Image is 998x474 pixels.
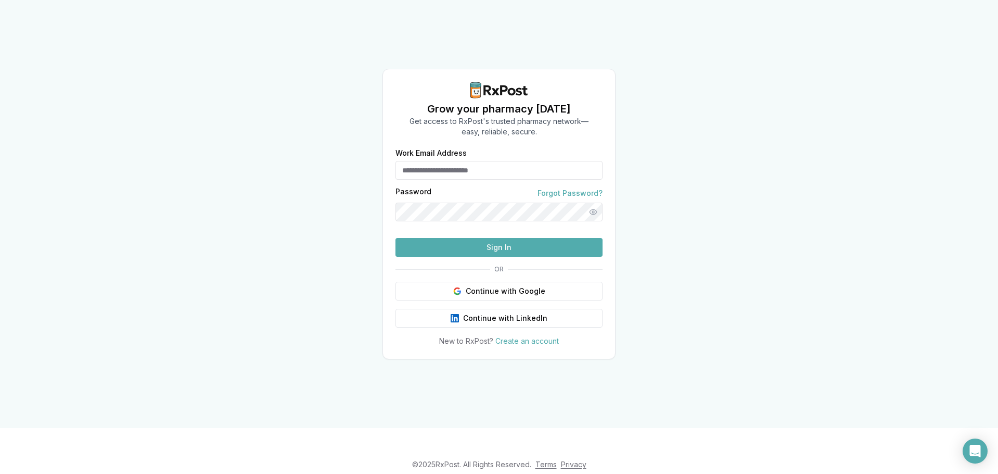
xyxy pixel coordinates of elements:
a: Create an account [495,336,559,345]
span: OR [490,265,508,273]
a: Terms [535,460,557,469]
p: Get access to RxPost's trusted pharmacy network— easy, reliable, secure. [410,116,588,137]
button: Show password [584,203,603,221]
button: Sign In [395,238,603,257]
h1: Grow your pharmacy [DATE] [410,102,588,116]
a: Privacy [561,460,586,469]
button: Continue with LinkedIn [395,309,603,328]
span: New to RxPost? [439,336,493,345]
img: LinkedIn [451,314,459,322]
img: Google [453,287,462,295]
div: Open Intercom Messenger [963,439,988,464]
button: Continue with Google [395,282,603,301]
label: Password [395,188,431,198]
img: RxPost Logo [466,82,532,98]
label: Work Email Address [395,149,603,157]
a: Forgot Password? [538,188,603,198]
